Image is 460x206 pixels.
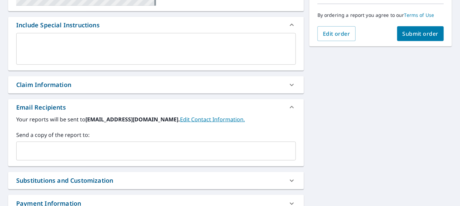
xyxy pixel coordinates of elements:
label: Your reports will be sent to [16,115,296,123]
div: Email Recipients [16,103,66,112]
div: Claim Information [8,76,304,93]
div: Include Special Instructions [16,21,100,30]
div: Claim Information [16,80,71,89]
button: Edit order [317,26,356,41]
div: Substitutions and Customization [16,176,113,185]
a: Terms of Use [404,12,434,18]
span: Edit order [323,30,350,37]
a: EditContactInfo [180,116,245,123]
label: Send a copy of the report to: [16,131,296,139]
b: [EMAIL_ADDRESS][DOMAIN_NAME]. [85,116,180,123]
p: By ordering a report you agree to our [317,12,444,18]
button: Submit order [397,26,444,41]
div: Substitutions and Customization [8,172,304,189]
div: Email Recipients [8,99,304,115]
div: Include Special Instructions [8,17,304,33]
span: Submit order [403,30,439,37]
